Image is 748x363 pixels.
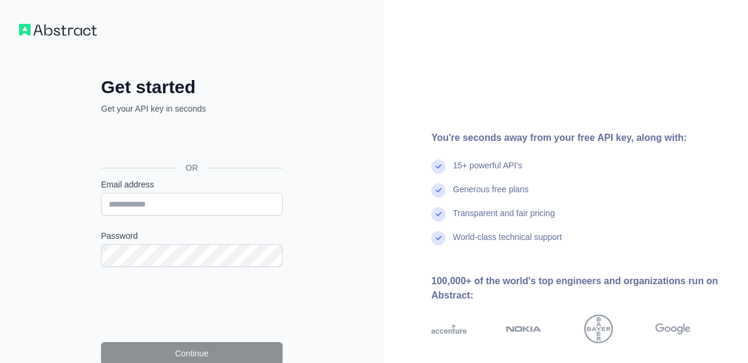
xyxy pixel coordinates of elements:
iframe: [Googleでログイン]ボタン [95,128,286,154]
img: check mark [431,183,446,198]
div: 15+ powerful API's [453,159,522,183]
img: nokia [506,315,541,343]
img: accenture [431,315,467,343]
div: Transparent and fair pricing [453,207,555,231]
div: You're seconds away from your free API key, along with: [431,131,729,145]
img: check mark [431,159,446,174]
p: Get your API key in seconds [101,103,283,115]
img: bayer [584,315,613,343]
label: Email address [101,179,283,190]
label: Password [101,230,283,242]
span: OR [176,162,208,174]
img: google [655,315,691,343]
img: check mark [431,231,446,245]
div: World-class technical support [453,231,562,255]
img: check mark [431,207,446,222]
h2: Get started [101,76,283,98]
img: Workflow [19,24,97,36]
div: Generous free plans [453,183,529,207]
div: 100,000+ of the world's top engineers and organizations run on Abstract: [431,274,729,303]
iframe: reCAPTCHA [101,281,283,328]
